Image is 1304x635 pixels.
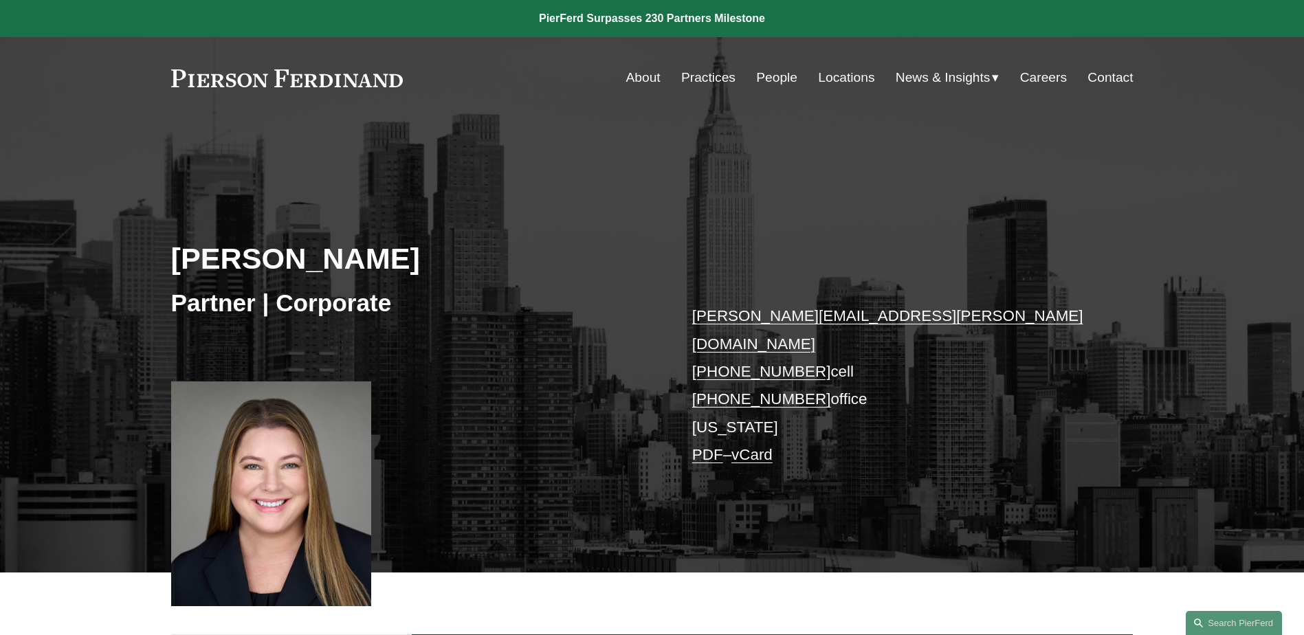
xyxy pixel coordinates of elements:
[818,65,874,91] a: Locations
[692,390,831,408] a: [PHONE_NUMBER]
[626,65,661,91] a: About
[692,446,723,463] a: PDF
[896,65,999,91] a: folder dropdown
[692,302,1093,469] p: cell office [US_STATE] –
[692,363,831,380] a: [PHONE_NUMBER]
[692,307,1083,352] a: [PERSON_NAME][EMAIL_ADDRESS][PERSON_NAME][DOMAIN_NAME]
[731,446,773,463] a: vCard
[896,66,991,90] span: News & Insights
[1087,65,1133,91] a: Contact
[681,65,736,91] a: Practices
[756,65,797,91] a: People
[1186,611,1282,635] a: Search this site
[171,241,652,276] h2: [PERSON_NAME]
[171,288,652,318] h3: Partner | Corporate
[1020,65,1067,91] a: Careers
